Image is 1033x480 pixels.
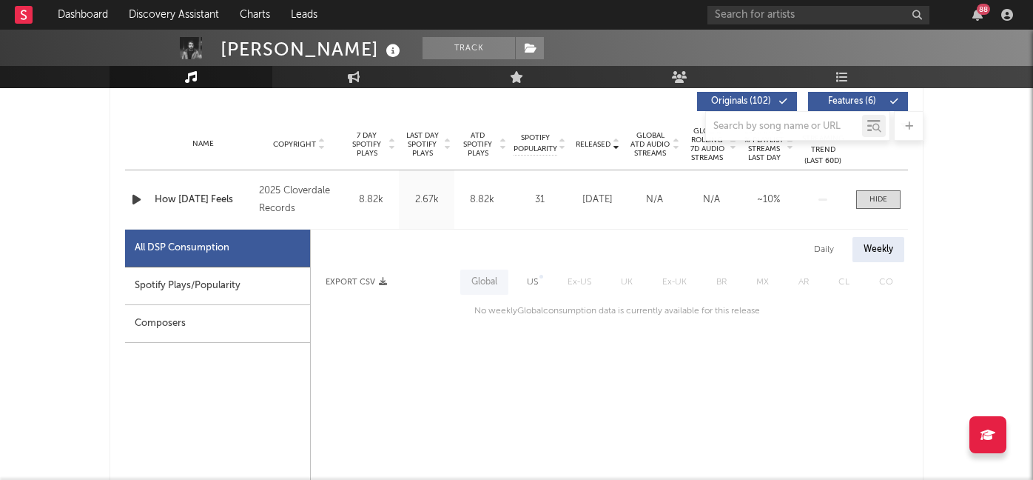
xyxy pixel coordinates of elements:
[801,122,845,167] div: Global Streaming Trend (Last 60D)
[573,193,622,207] div: [DATE]
[707,97,775,106] span: Originals ( 102 )
[125,230,310,267] div: All DSP Consumption
[972,9,983,21] button: 88
[576,140,610,149] span: Released
[514,133,557,155] span: Spotify Popularity
[803,237,845,262] div: Daily
[706,121,862,133] input: Search by song name or URL
[125,267,310,305] div: Spotify Plays/Popularity
[744,193,793,207] div: ~ 10 %
[259,182,340,218] div: 2025 Cloverdale Records
[403,193,451,207] div: 2.67k
[423,37,515,59] button: Track
[744,127,784,162] span: Estimated % Playlist Streams Last Day
[977,4,990,15] div: 88
[707,6,929,24] input: Search for artists
[630,193,679,207] div: N/A
[630,131,670,158] span: Global ATD Audio Streams
[326,278,387,287] button: Export CSV
[403,131,442,158] span: Last Day Spotify Plays
[135,239,229,257] div: All DSP Consumption
[155,139,252,150] div: Name
[818,97,886,106] span: Features ( 6 )
[687,193,736,207] div: N/A
[808,92,908,111] button: Features(6)
[687,127,727,162] span: Global Rolling 7D Audio Streams
[221,37,404,61] div: [PERSON_NAME]
[697,92,797,111] button: Originals(102)
[852,237,904,262] div: Weekly
[125,305,310,343] div: Composers
[527,273,538,291] div: US
[458,131,497,158] span: ATD Spotify Plays
[514,193,565,207] div: 31
[347,131,386,158] span: 7 Day Spotify Plays
[347,193,395,207] div: 8.82k
[460,302,760,320] div: No weekly Global consumption data is currently available for this release
[273,140,316,149] span: Copyright
[458,193,506,207] div: 8.82k
[155,193,252,207] a: How [DATE] Feels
